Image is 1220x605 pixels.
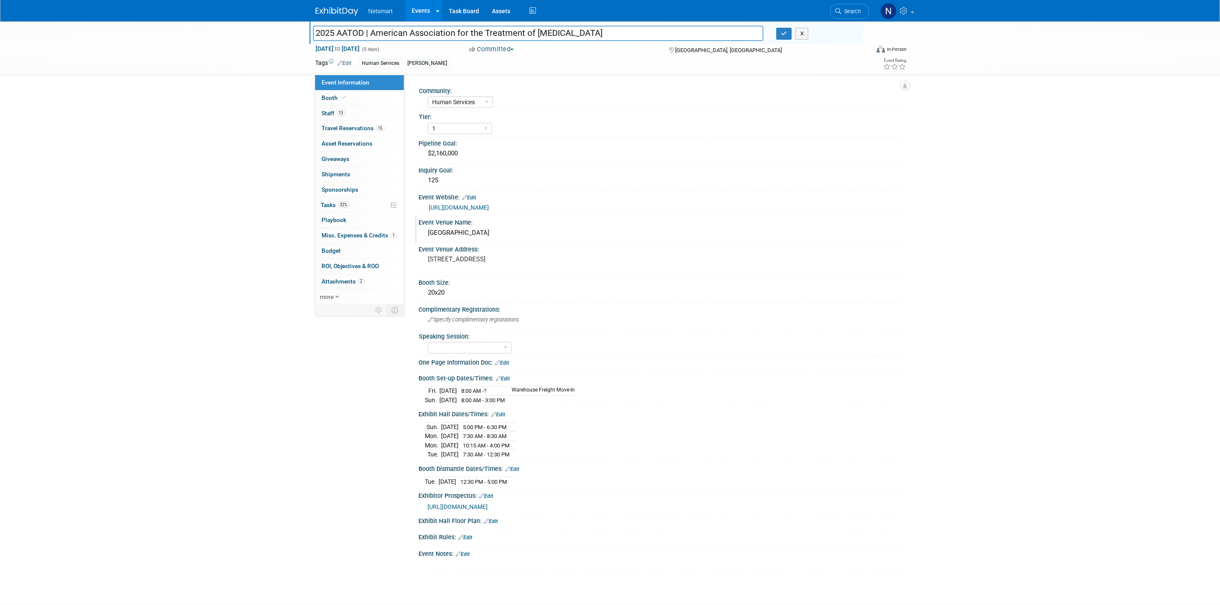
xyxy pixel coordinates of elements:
[425,450,442,459] td: Tue.
[419,191,905,202] div: Event Website:
[315,289,404,304] a: more
[419,303,905,314] div: Complimentary Registrations:
[316,58,352,68] td: Tags
[419,137,905,148] div: Pipeline Goal:
[419,111,901,121] div: Tier:
[442,432,459,441] td: [DATE]
[337,110,345,116] span: 13
[463,433,507,439] span: 7:30 AM - 8:30 AM
[315,198,404,213] a: Tasks32%
[506,466,520,472] a: Edit
[338,202,350,208] span: 32%
[316,45,360,53] span: [DATE] [DATE]
[442,441,459,450] td: [DATE]
[386,304,404,316] td: Toggle Event Tabs
[315,259,404,274] a: ROI, Objectives & ROO
[322,79,370,86] span: Event Information
[496,376,510,382] a: Edit
[342,95,346,100] i: Booth reservation complete
[881,3,897,19] img: Nina Finn
[425,395,440,404] td: Sun.
[675,47,782,53] span: [GEOGRAPHIC_DATA], [GEOGRAPHIC_DATA]
[419,243,905,254] div: Event Venue Address:
[419,216,905,227] div: Event Venue Name:
[842,8,861,15] span: Search
[372,304,387,316] td: Personalize Event Tab Strip
[419,164,905,175] div: Inquiry Goal:
[321,202,350,208] span: Tasks
[425,477,439,486] td: Tue.
[796,28,809,40] button: X
[322,94,348,101] span: Booth
[507,386,575,396] td: Warehouse Freight Move-In
[419,330,901,341] div: Speaking Session:
[495,360,509,366] a: Edit
[428,503,488,510] a: [URL][DOMAIN_NAME]
[362,47,380,52] span: (5 days)
[819,44,907,57] div: Event Format
[419,489,905,500] div: Exhibitor Prospectus:
[440,395,457,404] td: [DATE]
[484,518,498,524] a: Edit
[315,228,404,243] a: Misc. Expenses & Credits1
[466,45,517,54] button: Committed
[830,4,869,19] a: Search
[462,195,477,201] a: Edit
[428,316,519,323] span: Specify complimentary registrations
[322,186,359,193] span: Sponsorships
[419,408,905,419] div: Exhibit Hall Dates/Times:
[316,7,358,16] img: ExhibitDay
[338,60,352,66] a: Edit
[456,551,470,557] a: Edit
[322,216,347,223] span: Playbook
[322,110,345,117] span: Staff
[442,450,459,459] td: [DATE]
[322,155,350,162] span: Giveaways
[322,278,365,285] span: Attachments
[322,247,341,254] span: Budget
[405,59,450,68] div: [PERSON_NAME]
[463,451,510,458] span: 7:30 AM - 12:30 PM
[334,45,342,52] span: to
[315,91,404,105] a: Booth
[425,441,442,450] td: Mon.
[315,136,404,151] a: Asset Reservations
[358,278,365,284] span: 2
[419,547,905,558] div: Event Notes:
[439,477,456,486] td: [DATE]
[391,232,397,239] span: 1
[886,46,907,53] div: In-Person
[322,140,373,147] span: Asset Reservations
[315,121,404,136] a: Travel Reservations15
[459,535,473,541] a: Edit
[440,386,457,396] td: [DATE]
[315,274,404,289] a: Attachments2
[425,226,898,240] div: [GEOGRAPHIC_DATA]
[425,174,898,187] div: 125
[322,125,385,132] span: Travel Reservations
[315,75,404,90] a: Event Information
[419,276,905,287] div: Booth Size:
[425,422,442,432] td: Sun.
[484,388,487,394] span: ?
[463,442,510,449] span: 10:15 AM - 4:00 PM
[419,462,905,473] div: Booth Dismantle Dates/Times:
[419,372,905,383] div: Booth Set-up Dates/Times:
[315,106,404,121] a: Staff13
[322,263,379,269] span: ROI, Objectives & ROO
[419,356,905,367] div: One Page Information Doc:
[480,493,494,499] a: Edit
[419,531,905,542] div: Exhibit Rules:
[429,204,489,211] a: [URL][DOMAIN_NAME]
[425,286,898,299] div: 20x20
[315,167,404,182] a: Shipments
[883,58,906,63] div: Event Rating
[322,232,397,239] span: Misc. Expenses & Credits
[425,432,442,441] td: Mon.
[315,152,404,167] a: Giveaways
[315,182,404,197] a: Sponsorships
[425,147,898,160] div: $2,160,000
[492,412,506,418] a: Edit
[419,514,905,526] div: Exhibit Hall Floor Plan:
